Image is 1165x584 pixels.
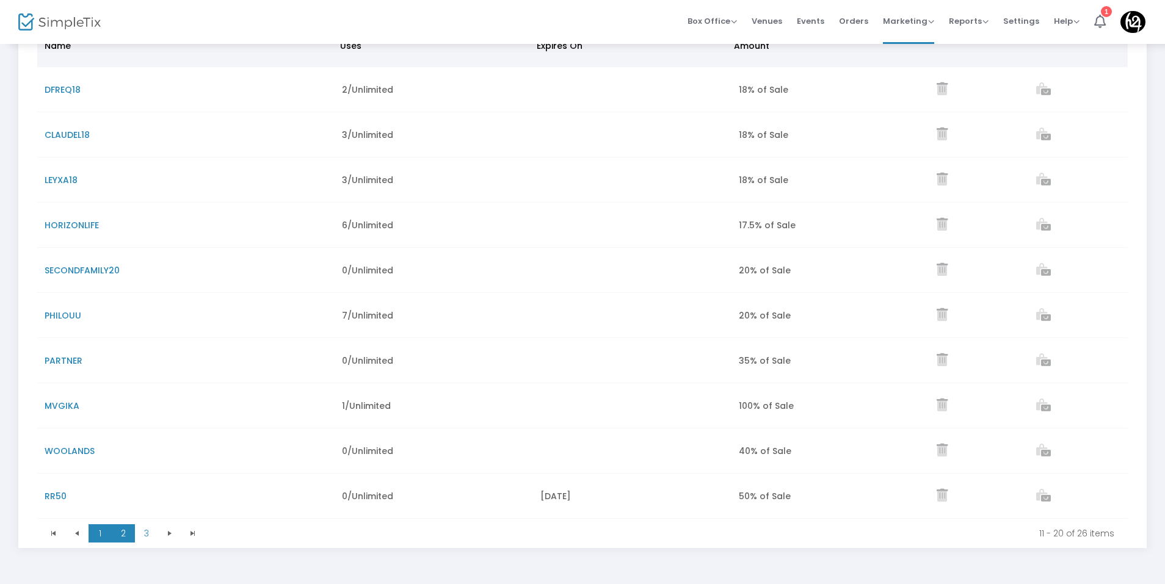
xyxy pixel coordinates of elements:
span: 17.5% of Sale [739,219,796,231]
a: View list of orders which used this promo code. [1036,220,1051,232]
span: Go to the last page [188,528,198,538]
span: Uses [340,40,361,52]
a: View list of orders which used this promo code. [1036,491,1051,503]
span: Orders [839,5,868,37]
span: Marketing [883,15,934,27]
span: CLAUDEL18 [45,129,90,141]
span: 100% of Sale [739,400,794,412]
span: 18% of Sale [739,84,788,96]
span: WOOLANDS [45,445,95,457]
span: 20% of Sale [739,309,791,322]
span: Go to the first page [42,524,65,543]
span: Settings [1003,5,1039,37]
span: Go to the previous page [65,524,89,543]
span: PHILOUU [45,309,81,322]
span: 50% of Sale [739,490,791,502]
span: 0/Unlimited [342,355,393,367]
span: Page 1 [89,524,112,543]
div: [DATE] [540,490,724,502]
span: Name [45,40,71,52]
div: 1 [1101,6,1112,17]
span: Go to the first page [49,528,59,538]
span: 0/Unlimited [342,264,393,276]
span: DFREQ18 [45,84,81,96]
span: LEYXA18 [45,174,78,186]
span: Page 3 [135,524,158,543]
span: 18% of Sale [739,174,788,186]
span: 3/Unlimited [342,174,393,186]
span: 35% of Sale [739,355,791,367]
span: MVGIKA [45,400,79,412]
a: View list of orders which used this promo code. [1036,129,1051,142]
a: View list of orders which used this promo code. [1036,175,1051,187]
span: Go to the previous page [72,528,82,538]
span: Venues [752,5,782,37]
span: 3/Unlimited [342,129,393,141]
span: HORIZONLIFE [45,219,99,231]
span: Help [1054,15,1080,27]
span: PARTNER [45,355,82,367]
a: View list of orders which used this promo code. [1036,310,1051,322]
span: 6/Unlimited [342,219,393,231]
span: 40% of Sale [739,445,791,457]
span: Go to the next page [165,528,175,538]
span: Go to the last page [181,524,205,543]
a: View list of orders which used this promo code. [1036,84,1051,96]
span: 18% of Sale [739,129,788,141]
span: 0/Unlimited [342,445,393,457]
a: View list of orders which used this promo code. [1036,400,1051,413]
div: Data table [37,24,1128,519]
span: Reports [949,15,989,27]
a: View list of orders which used this promo code. [1036,265,1051,277]
span: Events [797,5,824,37]
span: 1/Unlimited [342,400,391,412]
span: RR50 [45,490,67,502]
span: Expires On [537,40,582,52]
span: SECONDFAMILY20 [45,264,120,276]
span: 7/Unlimited [342,309,393,322]
kendo-pager-info: 11 - 20 of 26 items [213,527,1114,539]
span: Amount [734,40,769,52]
span: 2/Unlimited [342,84,393,96]
span: Box Office [688,15,737,27]
span: 20% of Sale [739,264,791,276]
a: View list of orders which used this promo code. [1036,445,1051,458]
span: Go to the next page [158,524,181,543]
a: View list of orders which used this promo code. [1036,355,1051,367]
span: Page 2 [112,524,135,543]
span: 0/Unlimited [342,490,393,502]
